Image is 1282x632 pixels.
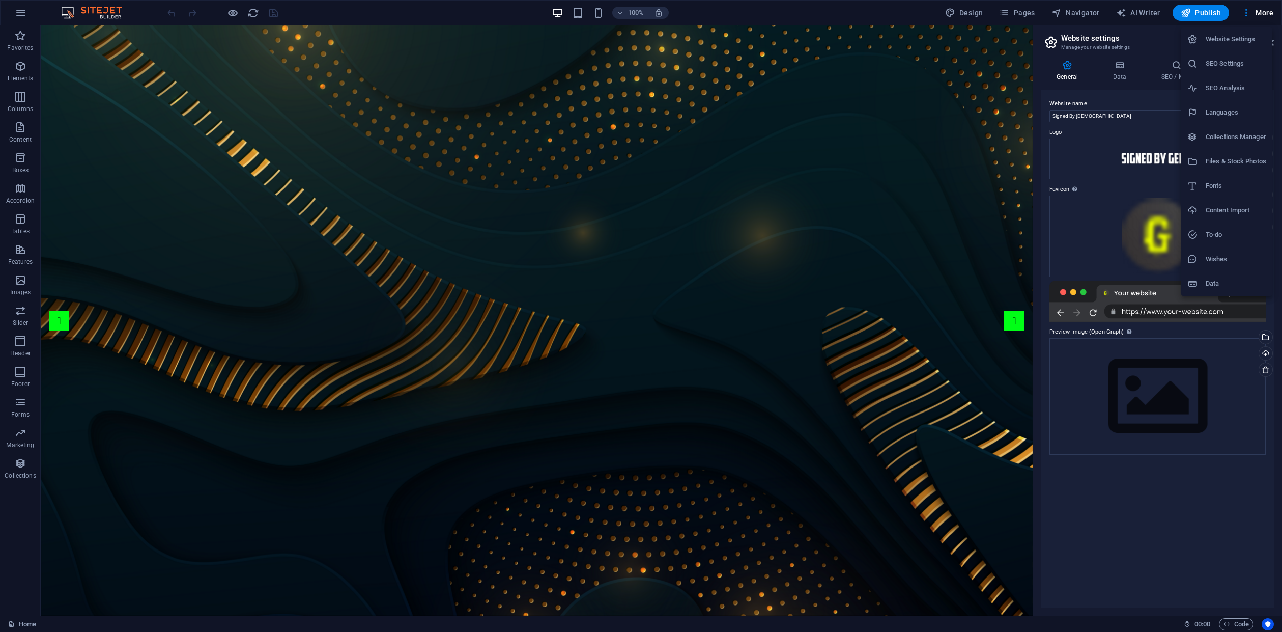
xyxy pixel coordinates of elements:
h6: Files & Stock Photos [1206,155,1266,168]
h6: SEO Analysis [1206,82,1266,94]
h6: Fonts [1206,180,1266,192]
h6: To-do [1206,229,1266,241]
h6: Languages [1206,106,1266,119]
h6: Content Import [1206,204,1266,216]
h6: Website Settings [1206,33,1266,45]
h6: Collections Manager [1206,131,1266,143]
h6: Wishes [1206,253,1266,265]
h6: Data [1206,278,1266,290]
h6: SEO Settings [1206,58,1266,70]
